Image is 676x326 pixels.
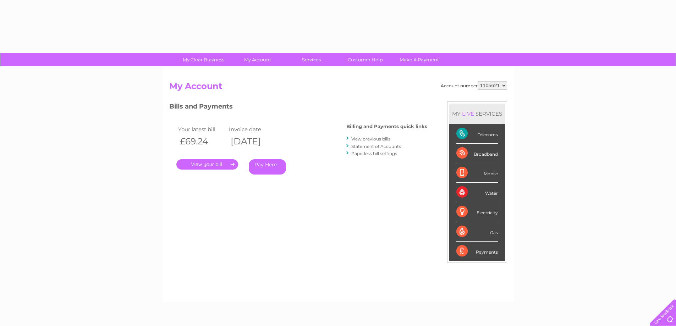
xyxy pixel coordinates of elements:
div: Water [456,183,498,202]
div: Electricity [456,202,498,222]
td: Your latest bill [176,125,227,134]
div: Account number [441,81,507,90]
div: Broadband [456,144,498,163]
a: View previous bills [351,136,390,142]
div: MY SERVICES [449,104,505,124]
a: Pay Here [249,159,286,175]
a: Paperless bill settings [351,151,397,156]
h3: Bills and Payments [169,101,427,114]
a: Customer Help [336,53,395,66]
div: Mobile [456,163,498,183]
a: My Account [228,53,287,66]
td: Invoice date [227,125,278,134]
a: Make A Payment [390,53,449,66]
div: LIVE [461,110,476,117]
th: £69.24 [176,134,227,149]
a: Services [282,53,341,66]
div: Telecoms [456,124,498,144]
a: My Clear Business [174,53,233,66]
a: . [176,159,238,170]
div: Payments [456,242,498,261]
div: Gas [456,222,498,242]
h4: Billing and Payments quick links [346,124,427,129]
h2: My Account [169,81,507,95]
a: Statement of Accounts [351,144,401,149]
th: [DATE] [227,134,278,149]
